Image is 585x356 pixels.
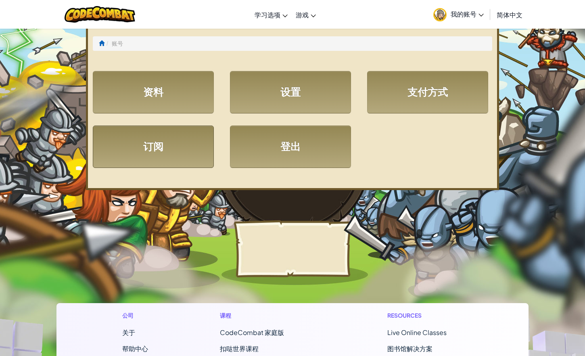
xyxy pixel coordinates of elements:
a: 学习选项 [251,4,292,25]
a: 我的账号 [429,2,488,27]
img: avatar [433,8,447,21]
a: 资料 [93,71,214,113]
a: 游戏 [292,4,320,25]
h1: 公司 [122,311,148,320]
a: 帮助中心 [122,344,148,353]
a: 设置 [230,71,351,113]
span: 我的账号 [451,10,484,18]
a: 简体中文 [493,4,526,25]
span: 简体中文 [497,10,522,19]
a: 图书馆解决方案 [387,344,432,353]
img: CodeCombat logo [65,6,135,23]
li: 账号 [104,40,123,48]
a: 关于 [122,328,135,337]
a: Live Online Classes [387,328,447,337]
h1: Resources [387,311,463,320]
a: 扣哒世界课程 [220,344,259,353]
span: CodeCombat 家庭版 [220,328,284,337]
h1: 课程 [220,311,315,320]
a: 支付方式 [367,71,488,113]
a: 订阅 [93,126,214,168]
span: 学习选项 [255,10,280,19]
a: 登出 [230,126,351,168]
span: 游戏 [296,10,309,19]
